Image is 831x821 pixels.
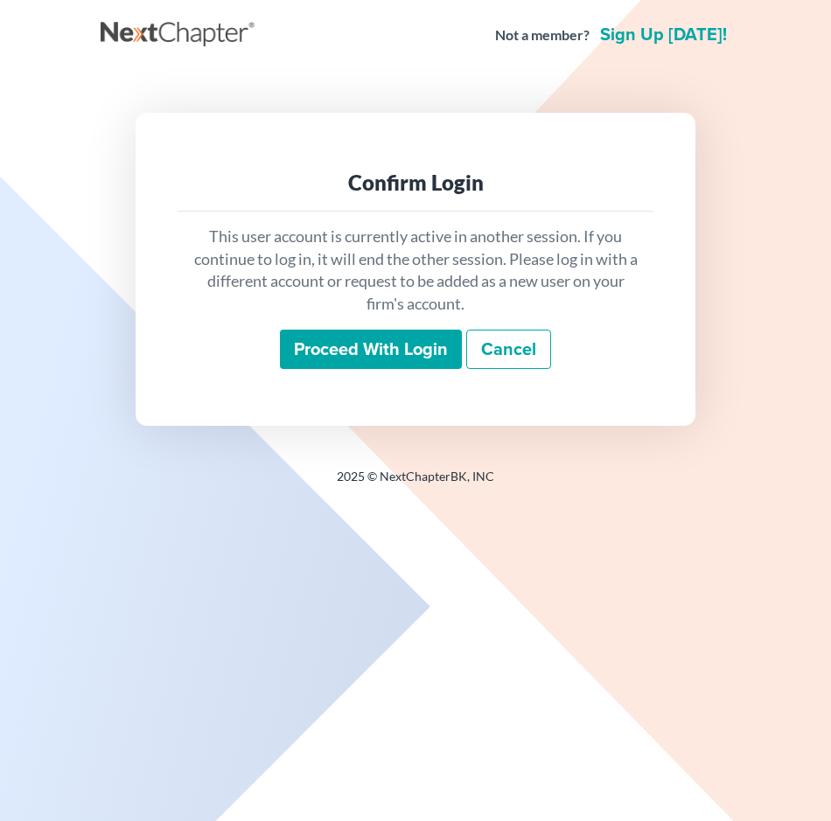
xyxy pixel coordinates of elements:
a: Cancel [466,330,551,370]
a: Sign up [DATE]! [597,26,730,44]
input: Proceed with login [280,330,462,370]
p: This user account is currently active in another session. If you continue to log in, it will end ... [192,226,639,316]
div: 2025 © NextChapterBK, INC [101,468,730,499]
strong: Not a member? [495,25,590,45]
div: Confirm Login [192,169,639,197]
